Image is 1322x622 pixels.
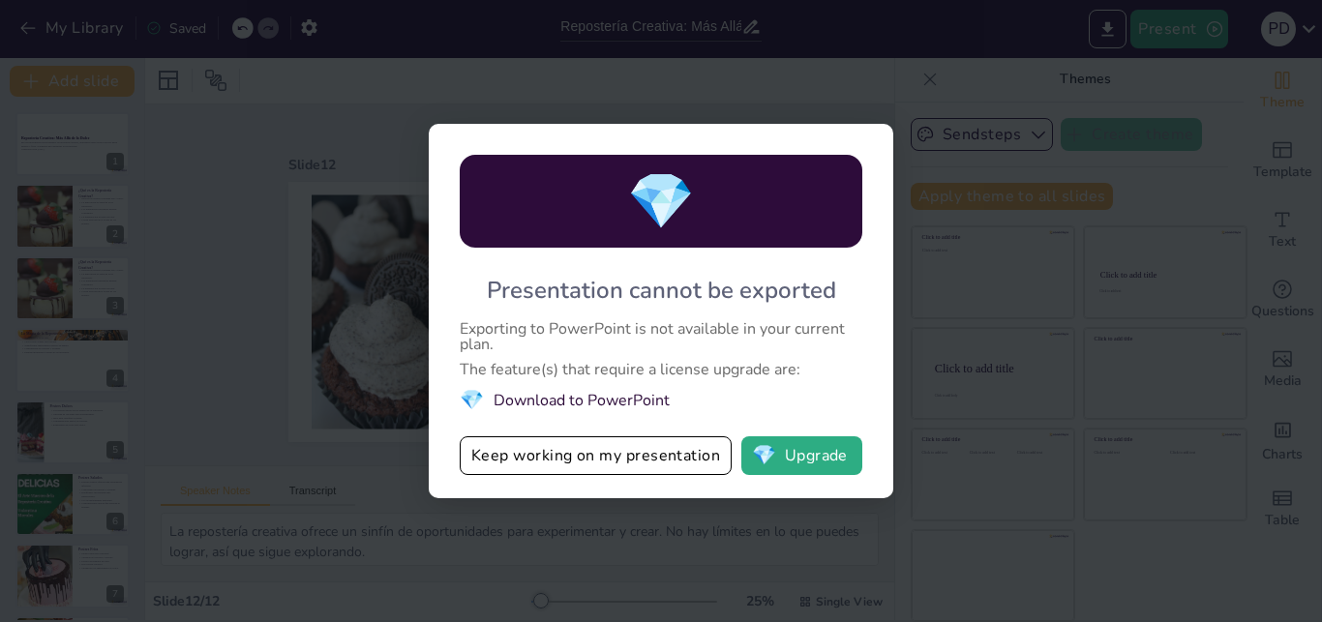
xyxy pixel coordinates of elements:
span: diamond [627,164,695,239]
button: Keep working on my presentation [460,436,732,475]
span: diamond [752,446,776,465]
li: Download to PowerPoint [460,387,862,413]
span: diamond [460,387,484,413]
div: Presentation cannot be exported [487,275,836,306]
div: Exporting to PowerPoint is not available in your current plan. [460,321,862,352]
button: diamondUpgrade [741,436,862,475]
div: The feature(s) that require a license upgrade are: [460,362,862,377]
